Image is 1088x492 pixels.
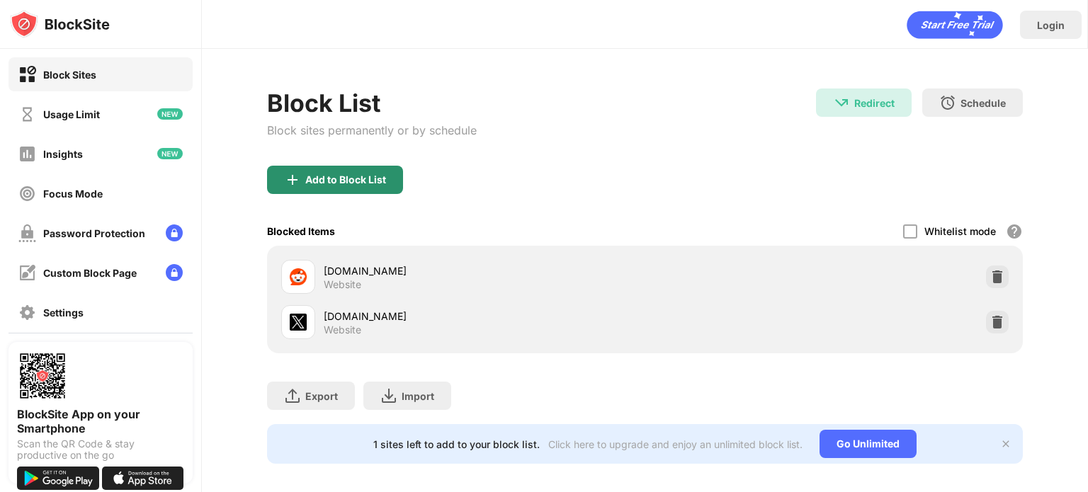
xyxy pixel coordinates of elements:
[324,263,645,278] div: [DOMAIN_NAME]
[17,467,99,490] img: get-it-on-google-play.svg
[43,227,145,239] div: Password Protection
[290,268,307,285] img: favicons
[17,407,184,435] div: BlockSite App on your Smartphone
[18,105,36,123] img: time-usage-off.svg
[43,108,100,120] div: Usage Limit
[102,467,184,490] img: download-on-the-app-store.svg
[924,225,996,237] div: Whitelist mode
[10,10,110,38] img: logo-blocksite.svg
[267,88,477,118] div: Block List
[1037,19,1065,31] div: Login
[548,438,803,450] div: Click here to upgrade and enjoy an unlimited block list.
[157,108,183,120] img: new-icon.svg
[305,174,386,185] div: Add to Block List
[18,224,36,242] img: password-protection-off.svg
[820,430,917,458] div: Go Unlimited
[17,350,68,401] img: options-page-qr-code.png
[43,188,103,200] div: Focus Mode
[166,264,183,281] img: lock-menu.svg
[43,307,84,319] div: Settings
[18,304,36,321] img: settings-off.svg
[166,224,183,241] img: lock-menu.svg
[854,97,895,109] div: Redirect
[43,148,83,160] div: Insights
[267,225,335,237] div: Blocked Items
[907,11,1003,39] div: animation
[402,390,434,402] div: Import
[373,438,540,450] div: 1 sites left to add to your block list.
[1000,438,1011,450] img: x-button.svg
[267,123,477,137] div: Block sites permanently or by schedule
[305,390,338,402] div: Export
[18,264,36,282] img: customize-block-page-off.svg
[290,314,307,331] img: favicons
[17,438,184,461] div: Scan the QR Code & stay productive on the go
[960,97,1006,109] div: Schedule
[157,148,183,159] img: new-icon.svg
[324,309,645,324] div: [DOMAIN_NAME]
[43,69,96,81] div: Block Sites
[18,66,36,84] img: block-on.svg
[18,145,36,163] img: insights-off.svg
[324,278,361,291] div: Website
[324,324,361,336] div: Website
[43,267,137,279] div: Custom Block Page
[18,185,36,202] img: focus-off.svg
